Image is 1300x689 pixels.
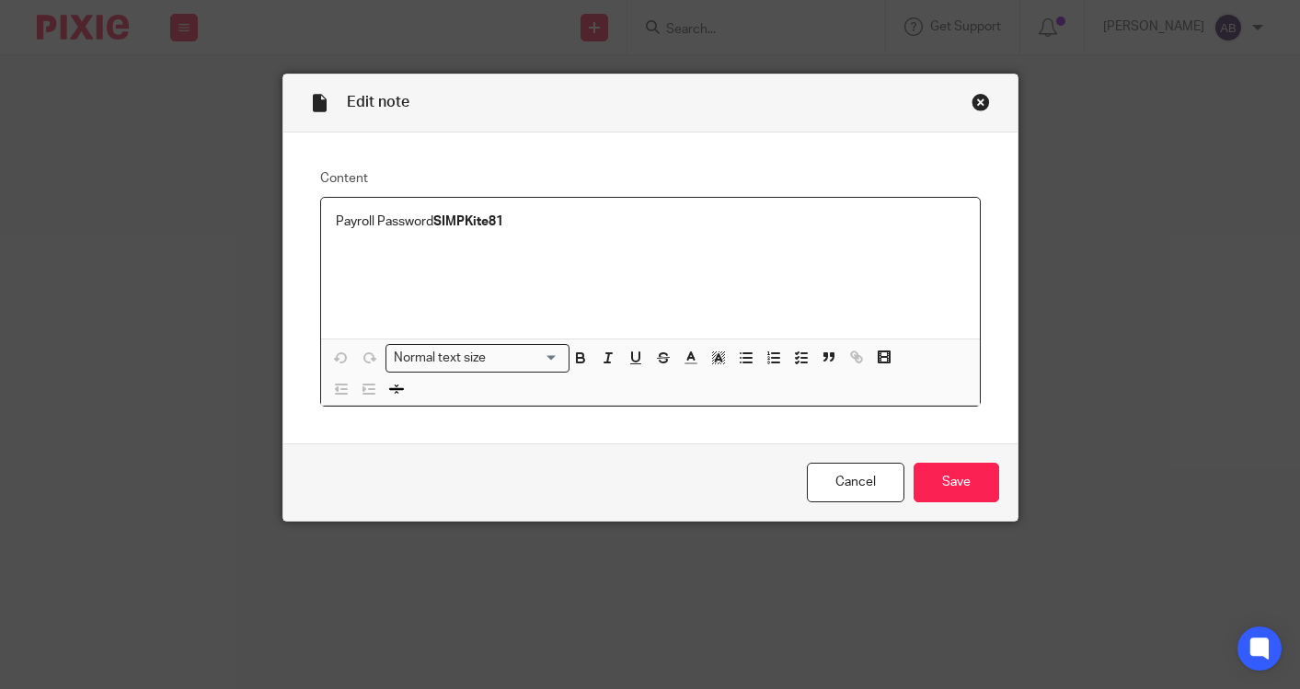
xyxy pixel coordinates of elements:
[807,463,904,502] a: Cancel
[491,349,558,368] input: Search for option
[390,349,490,368] span: Normal text size
[972,93,990,111] div: Close this dialog window
[320,169,981,188] label: Content
[336,212,965,231] p: Payroll Password
[433,215,503,228] strong: SIMPKite81
[385,344,569,373] div: Search for option
[914,463,999,502] input: Save
[347,95,409,109] span: Edit note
